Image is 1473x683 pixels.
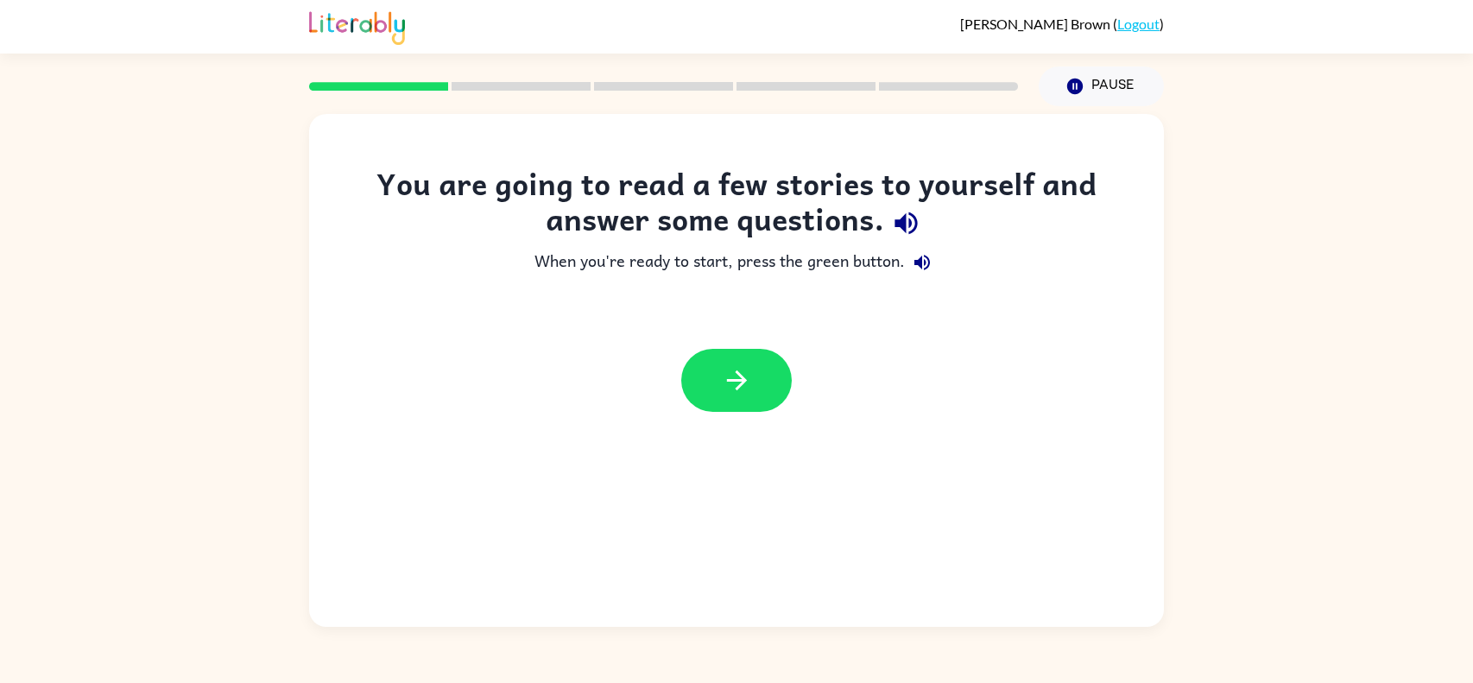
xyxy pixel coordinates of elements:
[1039,66,1164,106] button: Pause
[1117,16,1160,32] a: Logout
[344,245,1129,280] div: When you're ready to start, press the green button.
[960,16,1164,32] div: ( )
[309,7,405,45] img: Literably
[344,166,1129,245] div: You are going to read a few stories to yourself and answer some questions.
[960,16,1113,32] span: [PERSON_NAME] Brown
